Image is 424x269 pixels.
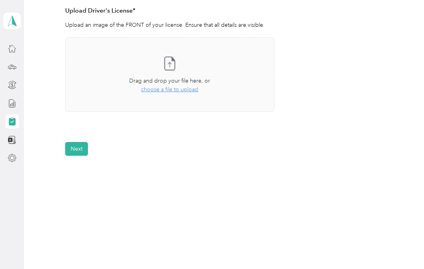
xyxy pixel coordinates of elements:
h3: Upload Driver's License* [65,6,274,16]
span: Drag and drop your file here, or [129,77,210,84]
iframe: Everlance-gr Chat Button Frame [380,225,424,269]
span: choose a file to upload [141,86,198,93]
p: Upload an image of the FRONT of your license. Ensure that all details are visible. [65,21,274,29]
span: Drag and drop your file here, orchoose a file to upload [66,38,274,111]
button: Next [65,142,88,156]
